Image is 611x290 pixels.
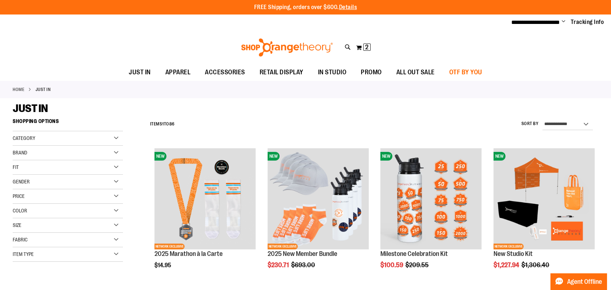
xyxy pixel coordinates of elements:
a: Details [339,4,357,11]
span: NETWORK EXCLUSIVE [268,244,298,249]
span: $693.00 [291,261,316,269]
span: Gender [13,179,30,185]
span: Fabric [13,237,28,243]
img: Shop Orangetheory [240,38,334,57]
img: 2025 New Member Bundle [268,148,369,249]
a: Milestone Celebration Kit [380,250,448,257]
span: Agent Offline [567,278,602,285]
div: product [490,145,598,287]
span: $1,306.40 [521,261,550,269]
a: New Studio Kit [494,250,533,257]
p: FREE Shipping, orders over $600. [254,3,357,12]
a: 2025 Marathon à la Carte [154,250,223,257]
span: ACCESSORIES [205,64,245,80]
img: Milestone Celebration Kit [380,148,482,249]
span: APPAREL [165,64,191,80]
strong: Shopping Options [13,115,123,131]
span: Price [13,193,25,199]
div: product [264,145,372,287]
span: NETWORK EXCLUSIVE [154,244,185,249]
a: Home [13,86,24,93]
a: 2025 New Member BundleNEWNETWORK EXCLUSIVE [268,148,369,250]
a: 2025 New Member Bundle [268,250,337,257]
span: Color [13,208,27,214]
span: 2 [365,43,368,51]
span: NEW [154,152,166,161]
span: PROMO [361,64,382,80]
span: Category [13,135,35,141]
a: 2025 Marathon à la CarteNEWNETWORK EXCLUSIVE [154,148,256,250]
span: OTF BY YOU [449,64,482,80]
span: NEW [494,152,505,161]
a: Milestone Celebration KitNEW [380,148,482,250]
span: $1,227.94 [494,261,520,269]
span: 86 [169,121,175,127]
span: 1 [162,121,164,127]
span: $230.71 [268,261,290,269]
button: Agent Offline [550,273,607,290]
button: Account menu [562,18,565,26]
strong: JUST IN [36,86,51,93]
div: product [377,145,485,287]
span: Item Type [13,251,34,257]
span: Size [13,222,21,228]
span: Brand [13,150,27,156]
span: NEW [380,152,392,161]
span: $14.95 [154,262,172,269]
div: product [151,145,259,287]
span: IN STUDIO [318,64,347,80]
span: NEW [268,152,280,161]
span: $100.59 [380,261,404,269]
a: Tracking Info [571,18,604,26]
img: New Studio Kit [494,148,595,249]
span: RETAIL DISPLAY [260,64,304,80]
span: $209.55 [405,261,430,269]
a: New Studio KitNEWNETWORK EXCLUSIVE [494,148,595,250]
h2: Items to [150,119,175,130]
span: Fit [13,164,19,170]
span: JUST IN [13,102,48,115]
span: ALL OUT SALE [396,64,435,80]
span: JUST IN [129,64,151,80]
span: NETWORK EXCLUSIVE [494,244,524,249]
img: 2025 Marathon à la Carte [154,148,256,249]
label: Sort By [521,121,539,127]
